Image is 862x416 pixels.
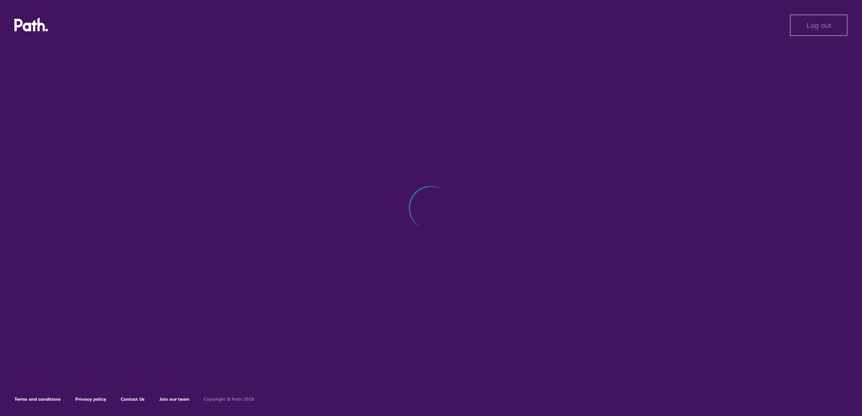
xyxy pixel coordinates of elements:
[121,396,145,402] a: Contact Us
[807,21,831,29] span: Log out
[204,397,254,402] h6: Copyright © Path 2018
[159,396,189,402] a: Join our team
[14,396,61,402] a: Terms and conditions
[790,14,848,36] button: Log out
[75,396,106,402] a: Privacy policy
